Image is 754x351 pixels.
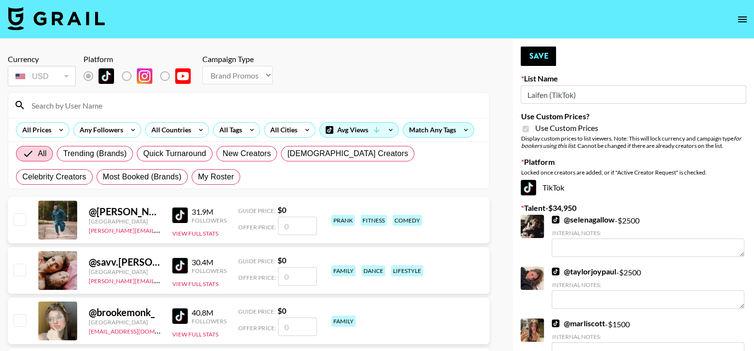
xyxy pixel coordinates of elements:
div: Followers [192,318,227,325]
img: Instagram [137,68,152,84]
input: 0 [278,267,317,286]
a: [PERSON_NAME][EMAIL_ADDRESS][DOMAIN_NAME] [89,275,232,285]
div: family [331,316,356,327]
div: Campaign Type [202,54,273,64]
strong: $ 0 [278,205,286,214]
div: Any Followers [74,123,125,137]
span: My Roster [198,171,234,183]
div: Match Any Tags [403,123,474,137]
button: open drawer [733,10,752,29]
span: Use Custom Prices [535,123,598,133]
span: Guide Price: [238,308,276,315]
div: Avg Views [320,123,398,137]
label: Talent - $ 34,950 [521,203,746,213]
img: TikTok [172,258,188,273]
input: 0 [278,217,317,235]
div: All Tags [213,123,244,137]
img: Grail Talent [8,7,105,30]
label: Platform [521,157,746,167]
div: All Prices [16,123,53,137]
div: [GEOGRAPHIC_DATA] [89,319,161,326]
div: Currency [8,54,76,64]
div: family [331,265,356,276]
div: Followers [192,217,227,224]
span: Trending (Brands) [63,148,127,160]
a: [EMAIL_ADDRESS][DOMAIN_NAME] [89,326,186,335]
a: @taylorjoypaul [552,267,616,276]
div: List locked to TikTok. [83,66,198,86]
div: fitness [361,215,387,226]
strong: $ 0 [278,255,286,265]
div: Internal Notes: [552,333,744,340]
div: USD [10,68,74,85]
div: Display custom prices to list viewers. Note: This will lock currency and campaign type . Cannot b... [521,135,746,149]
a: @marliscott [552,319,605,328]
img: TikTok [552,216,559,223]
div: prank [331,215,355,226]
span: Most Booked (Brands) [103,171,181,183]
a: [PERSON_NAME][EMAIL_ADDRESS][DOMAIN_NAME] [89,225,232,234]
div: Followers [192,267,227,274]
div: comedy [393,215,422,226]
span: Guide Price: [238,257,276,265]
input: 0 [278,318,317,336]
span: Quick Turnaround [143,148,206,160]
div: - $ 2500 [552,215,744,257]
div: Platform [83,54,198,64]
span: Celebrity Creators [22,171,86,183]
label: Use Custom Prices? [521,112,746,121]
div: lifestyle [391,265,423,276]
div: [GEOGRAPHIC_DATA] [89,218,161,225]
div: - $ 2500 [552,267,744,309]
button: View Full Stats [172,280,218,287]
div: @ [PERSON_NAME].[PERSON_NAME] [89,206,161,218]
button: Save [521,47,556,66]
img: TikTok [98,68,114,84]
img: TikTok [552,268,559,275]
img: TikTok [172,308,188,324]
em: for bookers using this list [521,135,741,149]
span: Offer Price: [238,223,276,231]
img: YouTube [175,68,191,84]
button: View Full Stats [172,230,218,237]
div: All Countries [146,123,193,137]
div: @ savv.[PERSON_NAME] [89,256,161,268]
span: [DEMOGRAPHIC_DATA] Creators [287,148,408,160]
div: Locked once creators are added, or if "Active Creator Request" is checked. [521,169,746,176]
span: New Creators [223,148,271,160]
div: Internal Notes: [552,281,744,288]
strong: $ 0 [278,306,286,315]
img: TikTok [172,207,188,223]
div: [GEOGRAPHIC_DATA] [89,268,161,275]
div: 30.4M [192,257,227,267]
a: @selenagallow [552,215,614,224]
button: View Full Stats [172,331,218,338]
div: All Cities [264,123,299,137]
input: Search by User Name [26,97,483,113]
span: Guide Price: [238,207,276,214]
div: @ brookemonk_ [89,306,161,319]
div: dance [361,265,385,276]
span: Offer Price: [238,274,276,281]
div: Internal Notes: [552,229,744,237]
div: Currency is locked to USD [8,64,76,88]
span: Offer Price: [238,324,276,332]
div: 40.8M [192,308,227,318]
div: 31.9M [192,207,227,217]
div: TikTok [521,180,746,195]
img: TikTok [521,180,536,195]
img: TikTok [552,319,559,327]
label: List Name [521,74,746,83]
span: All [38,148,47,160]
